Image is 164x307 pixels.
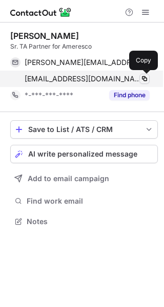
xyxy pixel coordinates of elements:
span: Add to email campaign [28,174,109,183]
button: Find work email [10,194,158,208]
img: ContactOut v5.3.10 [10,6,72,18]
span: [EMAIL_ADDRESS][DOMAIN_NAME] [25,74,142,83]
span: Find work email [27,196,154,206]
div: Sr. TA Partner for Ameresco [10,42,158,51]
button: Add to email campaign [10,169,158,188]
span: [PERSON_NAME][EMAIL_ADDRESS][PERSON_NAME][DOMAIN_NAME] [25,58,142,67]
div: Save to List / ATS / CRM [28,125,140,134]
button: Notes [10,214,158,229]
div: [PERSON_NAME] [10,31,79,41]
button: save-profile-one-click [10,120,158,139]
button: AI write personalized message [10,145,158,163]
span: Notes [27,217,154,226]
button: Reveal Button [109,90,150,100]
span: AI write personalized message [28,150,137,158]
